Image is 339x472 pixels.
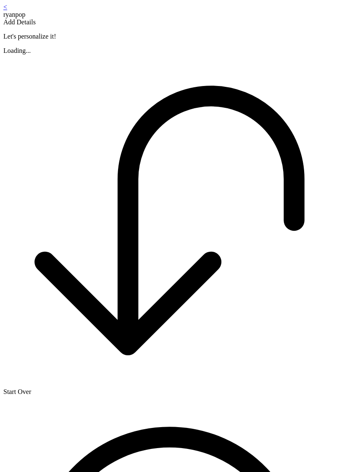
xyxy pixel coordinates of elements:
div: Loading... [3,47,336,55]
p: Let's personalize it! [3,33,336,40]
div: Start Over [3,388,336,396]
div: Add Details [3,18,336,26]
a: < [3,3,7,10]
div: ryanpop [3,11,336,18]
